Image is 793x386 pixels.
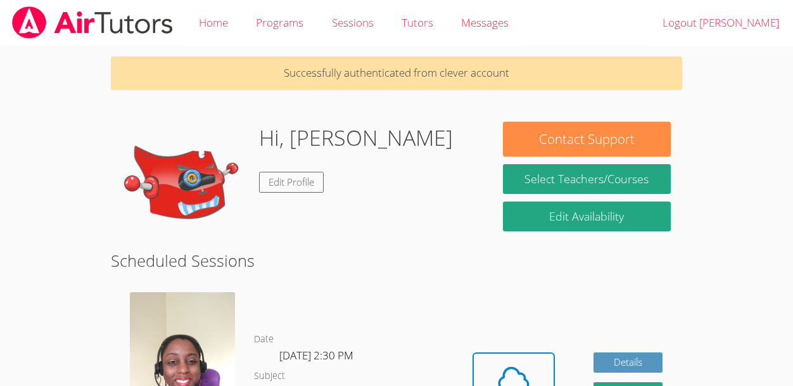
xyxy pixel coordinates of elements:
span: Messages [461,15,509,30]
span: [DATE] 2:30 PM [279,348,353,363]
a: Edit Profile [259,172,324,193]
a: Details [593,352,663,373]
dt: Subject [254,368,285,384]
a: Edit Availability [503,202,670,231]
h2: Scheduled Sessions [111,248,682,273]
dt: Date [254,331,274,347]
h1: Hi, [PERSON_NAME] [259,122,453,154]
img: airtutors_banner-c4298cdbf04f3fff15de1276eac7730deb9818008684d7c2e4769d2f7ddbe033.png [11,6,174,39]
button: Contact Support [503,122,670,157]
a: Select Teachers/Courses [503,164,670,194]
p: Successfully authenticated from clever account [111,56,682,90]
img: default.png [122,122,249,248]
